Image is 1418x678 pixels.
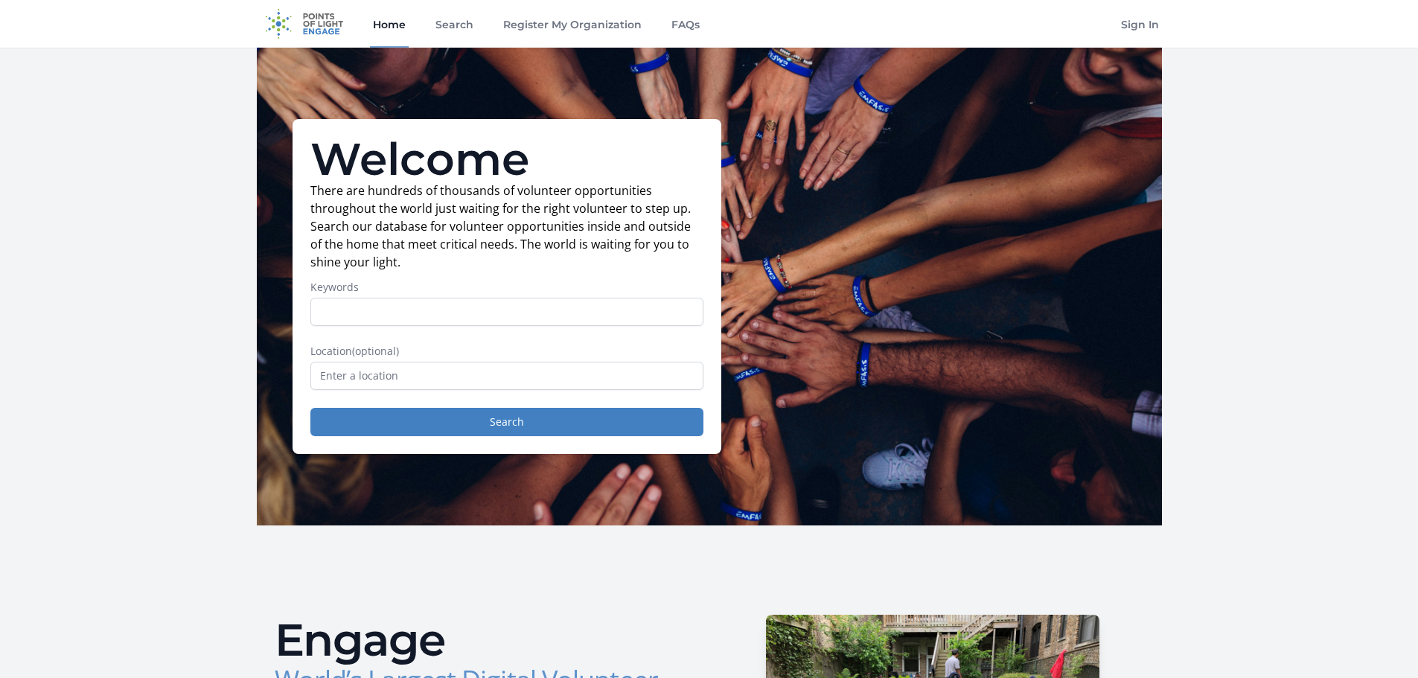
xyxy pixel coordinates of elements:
[275,618,697,662] h2: Engage
[310,344,703,359] label: Location
[310,362,703,390] input: Enter a location
[310,137,703,182] h1: Welcome
[310,182,703,271] p: There are hundreds of thousands of volunteer opportunities throughout the world just waiting for ...
[352,344,399,358] span: (optional)
[310,408,703,436] button: Search
[310,280,703,295] label: Keywords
